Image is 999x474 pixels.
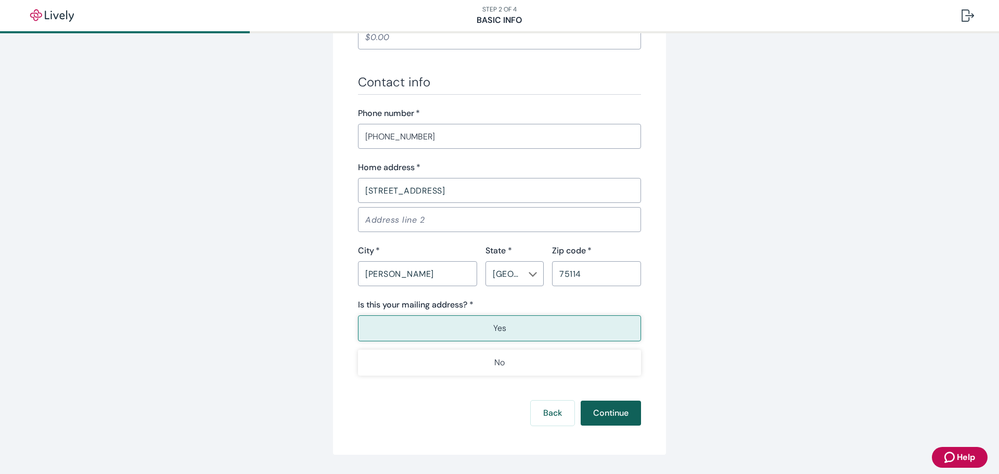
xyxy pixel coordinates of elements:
[529,270,537,278] svg: Chevron icon
[358,209,641,230] input: Address line 2
[358,27,641,47] input: $0.00
[358,263,477,284] input: City
[552,245,592,257] label: Zip code
[581,401,641,426] button: Continue
[552,263,641,284] input: Zip code
[358,350,641,376] button: No
[358,161,420,174] label: Home address
[358,299,473,311] label: Is this your mailing address? *
[358,126,641,147] input: (555) 555-5555
[932,447,988,468] button: Zendesk support iconHelp
[489,266,523,281] input: --
[528,269,538,279] button: Open
[358,315,641,341] button: Yes
[531,401,574,426] button: Back
[494,356,505,369] p: No
[358,74,641,90] h3: Contact info
[485,245,512,257] label: State *
[957,451,975,464] span: Help
[944,451,957,464] svg: Zendesk support icon
[493,322,506,335] p: Yes
[358,180,641,201] input: Address line 1
[953,3,982,28] button: Log out
[23,9,81,22] img: Lively
[358,245,380,257] label: City
[358,107,420,120] label: Phone number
